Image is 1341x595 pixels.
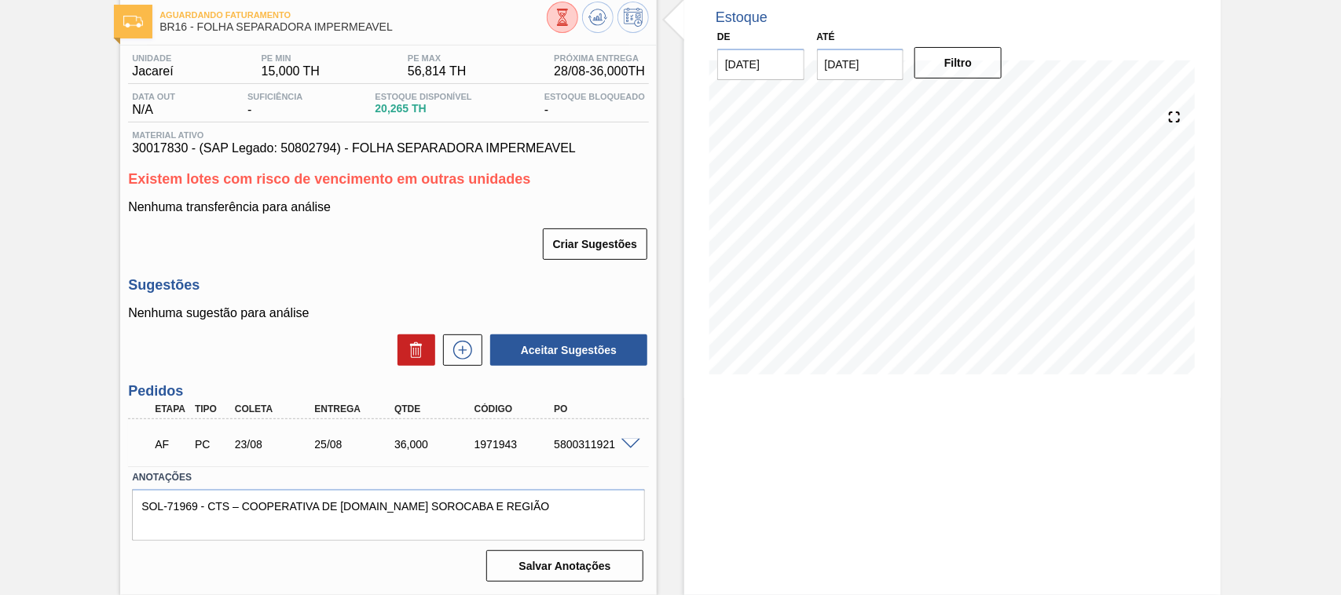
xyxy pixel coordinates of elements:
p: Nenhuma transferência para análise [128,200,649,214]
div: Criar Sugestões [544,227,649,261]
div: Etapa [151,403,192,414]
div: Qtde [390,403,479,414]
input: dd/mm/yyyy [717,49,804,80]
button: Salvar Anotações [486,550,643,582]
button: Aceitar Sugestões [490,334,647,366]
p: Nenhuma sugestão para análise [128,306,649,320]
img: Ícone [123,16,143,27]
div: 25/08/2025 [310,438,399,451]
h3: Pedidos [128,383,649,400]
span: 56,814 TH [408,64,466,78]
span: Estoque Bloqueado [544,92,645,101]
span: 30017830 - (SAP Legado: 50802794) - FOLHA SEPARADORA IMPERMEAVEL [132,141,645,155]
span: Jacareí [132,64,173,78]
div: Estoque [716,9,768,26]
div: Código [471,403,559,414]
div: Nova sugestão [435,334,482,366]
div: N/A [128,92,179,117]
span: Unidade [132,53,173,63]
span: PE MIN [262,53,320,63]
h3: Sugestões [128,277,649,294]
button: Criar Sugestões [543,228,647,260]
div: 1971943 [471,438,559,451]
div: 23/08/2025 [231,438,320,451]
button: Programar Estoque [617,2,649,33]
span: Existem lotes com risco de vencimento em outras unidades [128,171,530,187]
div: PO [550,403,639,414]
div: Aceitar Sugestões [482,333,649,367]
textarea: SOL-71969 - CTS – COOPERATIVA DE [DOMAIN_NAME] SOROCABA E REGIÃO [132,489,645,541]
span: Estoque Disponível [375,92,471,101]
p: AF [155,438,188,451]
span: Suficiência [247,92,302,101]
span: Data out [132,92,175,101]
div: Entrega [310,403,399,414]
div: Tipo [191,403,232,414]
div: 36,000 [390,438,479,451]
button: Filtro [914,47,1002,78]
button: Atualizar Gráfico [582,2,614,33]
div: - [540,92,649,117]
span: 28/08 - 36,000 TH [554,64,645,78]
label: De [717,31,731,42]
div: - [244,92,306,117]
div: 5800311921 [550,438,639,451]
span: Aguardando Faturamento [159,10,547,20]
div: Excluir Sugestões [390,334,435,366]
input: dd/mm/yyyy [817,49,904,80]
div: Pedido de Compra [191,438,232,451]
span: BR16 - FOLHA SEPARADORA IMPERMEAVEL [159,21,547,33]
span: 20,265 TH [375,103,471,115]
label: Até [817,31,835,42]
div: Aguardando Faturamento [151,427,192,462]
button: Visão Geral dos Estoques [547,2,578,33]
span: 15,000 TH [262,64,320,78]
span: Próxima Entrega [554,53,645,63]
span: PE MAX [408,53,466,63]
span: Material ativo [132,130,645,140]
div: Coleta [231,403,320,414]
label: Anotações [132,466,645,489]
